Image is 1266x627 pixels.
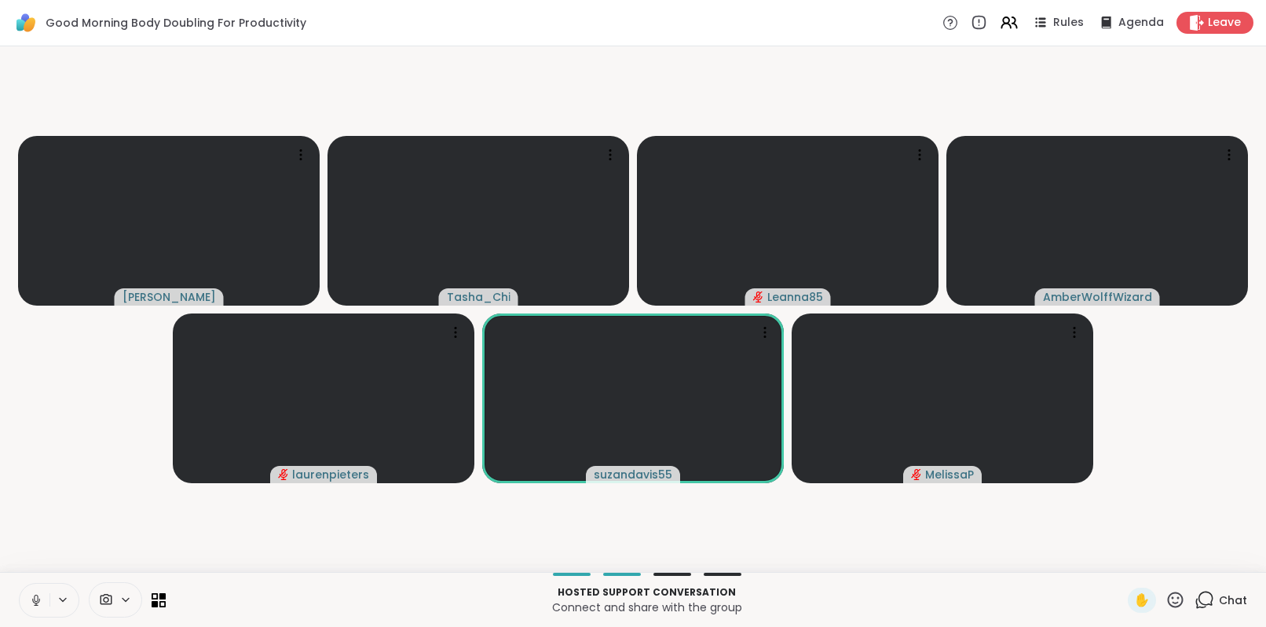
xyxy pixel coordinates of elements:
[911,469,922,480] span: audio-muted
[1219,592,1247,608] span: Chat
[1134,591,1150,610] span: ✋
[1208,15,1241,31] span: Leave
[1053,15,1084,31] span: Rules
[925,467,974,482] span: MelissaP
[13,9,39,36] img: ShareWell Logomark
[1043,289,1152,305] span: AmberWolffWizard
[767,289,823,305] span: Leanna85
[447,289,510,305] span: Tasha_Chi
[46,15,306,31] span: Good Morning Body Doubling For Productivity
[753,291,764,302] span: audio-muted
[278,469,289,480] span: audio-muted
[594,467,672,482] span: suzandavis55
[175,585,1118,599] p: Hosted support conversation
[123,289,216,305] span: [PERSON_NAME]
[292,467,369,482] span: laurenpieters
[1118,15,1164,31] span: Agenda
[175,599,1118,615] p: Connect and share with the group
